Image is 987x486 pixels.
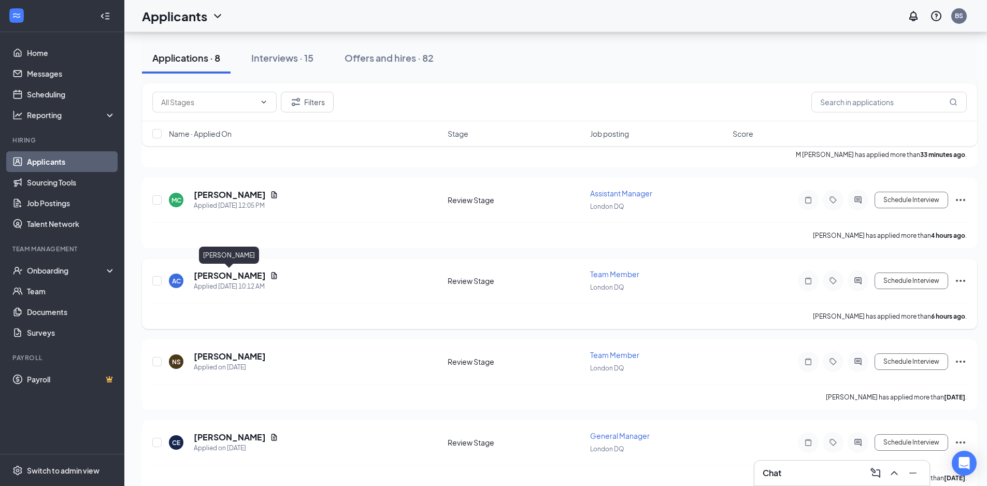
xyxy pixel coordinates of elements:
[802,438,814,447] svg: Note
[194,201,278,211] div: Applied [DATE] 12:05 PM
[27,322,116,343] a: Surveys
[169,128,232,139] span: Name · Applied On
[763,467,781,479] h3: Chat
[448,195,584,205] div: Review Stage
[802,277,814,285] svg: Note
[852,277,864,285] svg: ActiveChat
[27,281,116,302] a: Team
[194,362,266,373] div: Applied on [DATE]
[152,51,220,64] div: Applications · 8
[827,358,839,366] svg: Tag
[251,51,313,64] div: Interviews · 15
[931,232,965,239] b: 4 hours ago
[172,358,181,366] div: NS
[194,281,278,292] div: Applied [DATE] 10:12 AM
[590,445,624,453] span: London DQ
[281,92,334,112] button: Filter Filters
[869,467,882,479] svg: ComposeMessage
[733,128,753,139] span: Score
[954,355,967,368] svg: Ellipses
[852,196,864,204] svg: ActiveChat
[11,10,22,21] svg: WorkstreamLogo
[448,276,584,286] div: Review Stage
[260,98,268,106] svg: ChevronDown
[290,96,302,108] svg: Filter
[27,172,116,193] a: Sourcing Tools
[27,369,116,390] a: PayrollCrown
[590,269,639,279] span: Team Member
[172,438,180,447] div: CE
[852,358,864,366] svg: ActiveChat
[802,358,814,366] svg: Note
[907,10,920,22] svg: Notifications
[590,189,652,198] span: Assistant Manager
[875,192,948,208] button: Schedule Interview
[590,283,624,291] span: London DQ
[199,247,259,264] div: [PERSON_NAME]
[930,10,942,22] svg: QuestionInfo
[952,451,977,476] div: Open Intercom Messenger
[867,465,884,481] button: ComposeMessage
[827,277,839,285] svg: Tag
[590,364,624,372] span: London DQ
[27,110,116,120] div: Reporting
[12,110,23,120] svg: Analysis
[27,151,116,172] a: Applicants
[27,42,116,63] a: Home
[27,84,116,105] a: Scheduling
[27,213,116,234] a: Talent Network
[590,203,624,210] span: London DQ
[931,312,965,320] b: 6 hours ago
[827,438,839,447] svg: Tag
[194,351,266,362] h5: [PERSON_NAME]
[827,196,839,204] svg: Tag
[955,11,963,20] div: BS
[12,265,23,276] svg: UserCheck
[954,194,967,206] svg: Ellipses
[886,465,903,481] button: ChevronUp
[944,474,965,482] b: [DATE]
[12,353,113,362] div: Payroll
[12,136,113,145] div: Hiring
[27,265,107,276] div: Onboarding
[905,465,921,481] button: Minimize
[852,438,864,447] svg: ActiveChat
[172,277,181,285] div: AC
[811,92,967,112] input: Search in applications
[194,270,266,281] h5: [PERSON_NAME]
[944,393,965,401] b: [DATE]
[590,128,629,139] span: Job posting
[12,245,113,253] div: Team Management
[194,443,278,453] div: Applied on [DATE]
[826,393,967,402] p: [PERSON_NAME] has applied more than .
[345,51,434,64] div: Offers and hires · 82
[875,434,948,451] button: Schedule Interview
[875,273,948,289] button: Schedule Interview
[194,432,266,443] h5: [PERSON_NAME]
[270,271,278,280] svg: Document
[875,353,948,370] button: Schedule Interview
[888,467,900,479] svg: ChevronUp
[27,465,99,476] div: Switch to admin view
[27,302,116,322] a: Documents
[813,312,967,321] p: [PERSON_NAME] has applied more than .
[270,433,278,441] svg: Document
[27,193,116,213] a: Job Postings
[590,350,639,360] span: Team Member
[211,10,224,22] svg: ChevronDown
[590,431,650,440] span: General Manager
[802,196,814,204] svg: Note
[171,196,181,205] div: MC
[100,11,110,21] svg: Collapse
[161,96,255,108] input: All Stages
[12,465,23,476] svg: Settings
[907,467,919,479] svg: Minimize
[949,98,957,106] svg: MagnifyingGlass
[448,128,468,139] span: Stage
[270,191,278,199] svg: Document
[27,63,116,84] a: Messages
[142,7,207,25] h1: Applicants
[194,189,266,201] h5: [PERSON_NAME]
[954,275,967,287] svg: Ellipses
[448,437,584,448] div: Review Stage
